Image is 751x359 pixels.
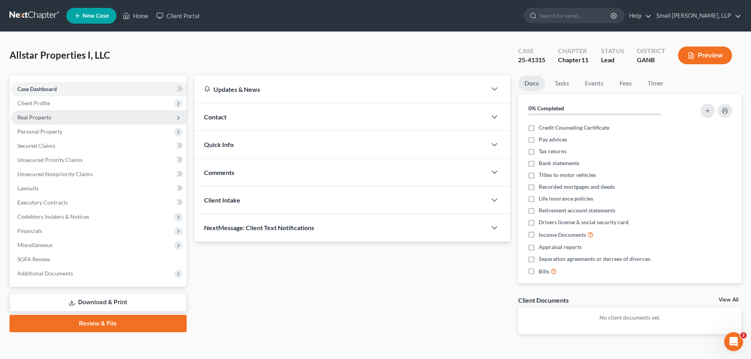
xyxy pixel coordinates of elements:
[9,49,110,61] span: Allstar Properties I, LLC
[539,159,579,167] span: Bank statements
[518,76,545,91] a: Docs
[539,136,567,143] span: Pay advices
[539,243,582,251] span: Appraisal reports
[17,128,62,135] span: Personal Property
[539,195,593,203] span: Life insurance policies
[204,169,234,176] span: Comments
[17,114,51,121] span: Real Property
[518,56,545,65] div: 25-41315
[17,213,89,220] span: Codebtors Insiders & Notices
[17,171,93,177] span: Unsecured Nonpriority Claims
[613,76,638,91] a: Fees
[601,56,624,65] div: Lead
[17,185,39,192] span: Lawsuits
[637,56,665,65] div: GANB
[652,9,741,23] a: Small [PERSON_NAME], LLP
[204,141,234,148] span: Quick Info
[11,167,187,181] a: Unsecured Nonpriority Claims
[528,105,564,112] strong: 0% Completed
[119,9,152,23] a: Home
[625,9,652,23] a: Help
[724,332,743,351] iframe: Intercom live chat
[740,332,747,339] span: 2
[17,100,50,106] span: Client Profile
[9,315,187,332] a: Review & File
[539,147,566,155] span: Tax returns
[558,47,588,56] div: Chapter
[601,47,624,56] div: Status
[17,227,42,234] span: Financials
[11,82,187,96] a: Case Dashboard
[152,9,204,23] a: Client Portal
[539,255,650,263] span: Separation agreements or decrees of divorces
[17,242,52,248] span: Miscellaneous
[11,252,187,266] a: SOFA Review
[17,86,57,92] span: Case Dashboard
[17,270,73,277] span: Additional Documents
[204,224,314,231] span: NextMessage: Client Text Notifications
[581,56,588,63] span: 11
[579,76,610,91] a: Events
[204,113,227,121] span: Contact
[637,47,665,56] div: District
[518,47,545,56] div: Case
[9,293,187,312] a: Download & Print
[204,196,240,204] span: Client Intake
[539,206,615,214] span: Retirement account statements
[539,8,612,23] input: Search by name...
[17,142,55,149] span: Secured Claims
[17,256,50,262] span: SOFA Review
[641,76,670,91] a: Timer
[678,47,732,64] button: Preview
[11,181,187,195] a: Lawsuits
[11,153,187,167] a: Unsecured Priority Claims
[11,195,187,210] a: Executory Contracts
[539,268,549,275] span: Bills
[518,296,569,304] div: Client Documents
[539,231,586,239] span: Income Documents
[82,13,109,19] span: New Case
[558,56,588,65] div: Chapter
[548,76,575,91] a: Tasks
[17,199,68,206] span: Executory Contracts
[11,139,187,153] a: Secured Claims
[17,156,82,163] span: Unsecured Priority Claims
[524,314,735,322] p: No client documents yet.
[204,85,477,93] div: Updates & News
[539,218,629,226] span: Drivers license & social security card
[539,183,615,191] span: Recorded mortgages and deeds
[539,124,609,132] span: Credit Counseling Certificate
[539,171,596,179] span: Titles to motor vehicles
[719,297,738,303] a: View All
